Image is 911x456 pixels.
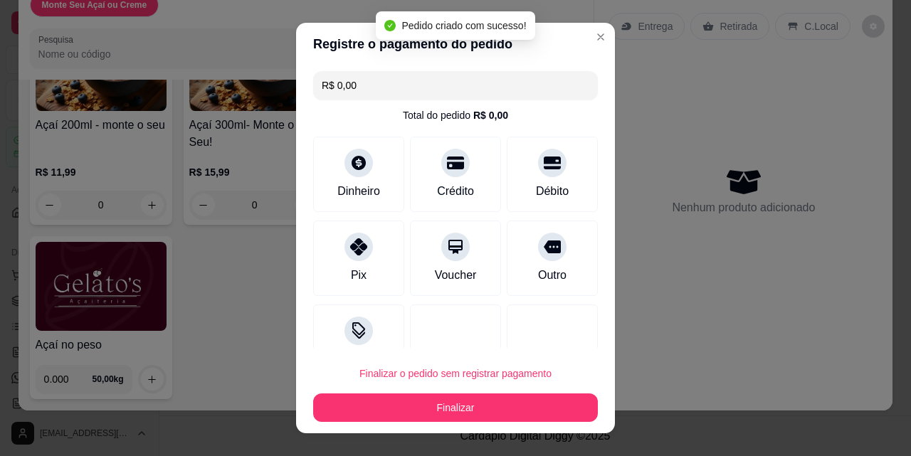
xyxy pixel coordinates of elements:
div: R$ 0,00 [473,108,508,122]
div: Dinheiro [337,183,380,200]
header: Registre o pagamento do pedido [296,23,615,65]
div: Crédito [437,183,474,200]
span: check-circle [384,20,396,31]
div: Débito [536,183,569,200]
input: Ex.: hambúrguer de cordeiro [322,71,589,100]
div: Total do pedido [403,108,508,122]
div: Voucher [435,267,477,284]
button: Finalizar [313,393,598,422]
span: Pedido criado com sucesso! [401,20,526,31]
button: Finalizar o pedido sem registrar pagamento [313,359,598,388]
button: Close [589,26,612,48]
div: Outro [538,267,567,284]
div: Pix [351,267,367,284]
